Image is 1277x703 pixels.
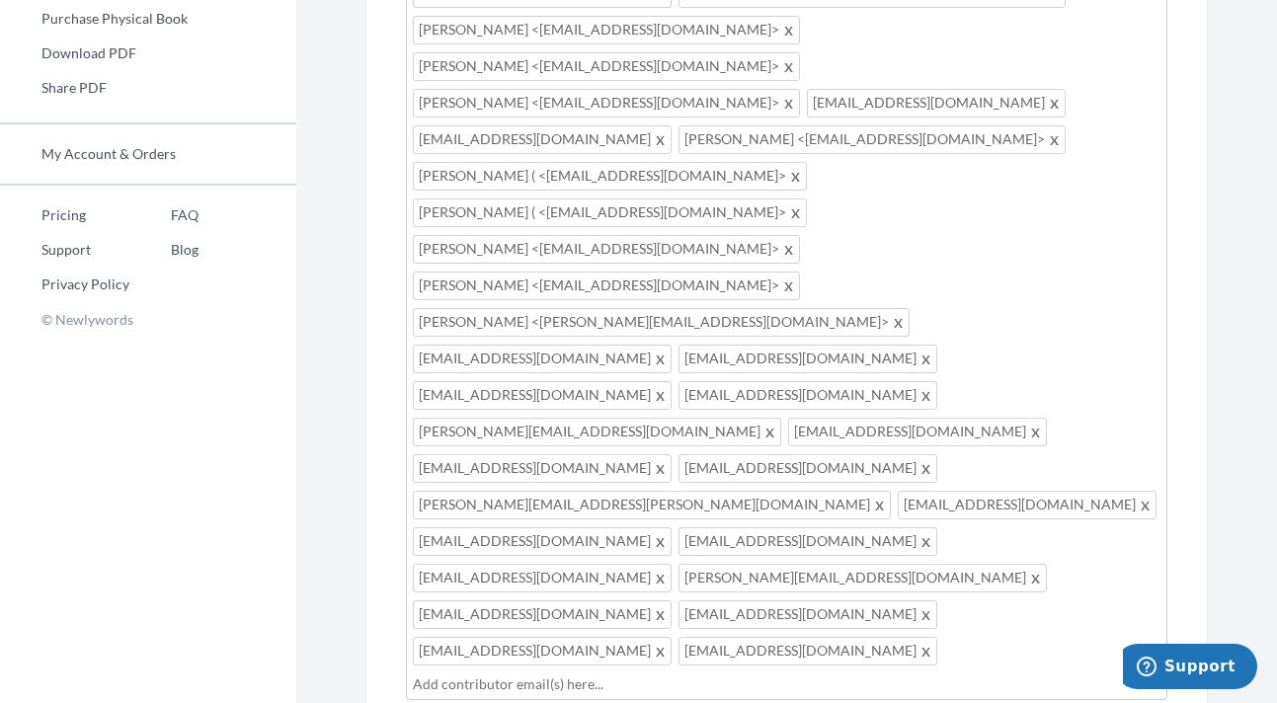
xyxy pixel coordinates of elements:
span: [PERSON_NAME][EMAIL_ADDRESS][DOMAIN_NAME] [413,418,781,446]
span: [EMAIL_ADDRESS][DOMAIN_NAME] [898,491,1157,519]
input: Add contributor email(s) here... [413,673,1160,695]
a: FAQ [129,200,199,230]
span: [PERSON_NAME] <[EMAIL_ADDRESS][DOMAIN_NAME]> [413,52,800,81]
span: [EMAIL_ADDRESS][DOMAIN_NAME] [807,89,1066,117]
span: [EMAIL_ADDRESS][DOMAIN_NAME] [678,345,937,373]
span: [PERSON_NAME][EMAIL_ADDRESS][PERSON_NAME][DOMAIN_NAME] [413,491,891,519]
a: Blog [129,235,199,265]
span: [EMAIL_ADDRESS][DOMAIN_NAME] [413,637,672,665]
span: [PERSON_NAME] <[EMAIL_ADDRESS][DOMAIN_NAME]> [413,272,800,300]
span: [EMAIL_ADDRESS][DOMAIN_NAME] [413,454,672,483]
span: [EMAIL_ADDRESS][DOMAIN_NAME] [678,381,937,410]
span: [PERSON_NAME] <[EMAIL_ADDRESS][DOMAIN_NAME]> [413,89,800,117]
span: [EMAIL_ADDRESS][DOMAIN_NAME] [413,345,672,373]
span: [EMAIL_ADDRESS][DOMAIN_NAME] [678,454,937,483]
span: [PERSON_NAME] ( <[EMAIL_ADDRESS][DOMAIN_NAME]> [413,198,807,227]
span: [PERSON_NAME] ( <[EMAIL_ADDRESS][DOMAIN_NAME]> [413,162,807,191]
iframe: Opens a widget where you can chat to one of our agents [1123,644,1257,693]
span: [EMAIL_ADDRESS][DOMAIN_NAME] [788,418,1047,446]
span: [PERSON_NAME][EMAIL_ADDRESS][DOMAIN_NAME] [678,564,1047,592]
span: [EMAIL_ADDRESS][DOMAIN_NAME] [678,527,937,556]
span: [EMAIL_ADDRESS][DOMAIN_NAME] [413,564,672,592]
span: [EMAIL_ADDRESS][DOMAIN_NAME] [678,600,937,629]
span: [EMAIL_ADDRESS][DOMAIN_NAME] [413,125,672,154]
span: [EMAIL_ADDRESS][DOMAIN_NAME] [678,637,937,665]
span: [EMAIL_ADDRESS][DOMAIN_NAME] [413,600,672,629]
span: [PERSON_NAME] <[EMAIL_ADDRESS][DOMAIN_NAME]> [413,235,800,264]
span: [EMAIL_ADDRESS][DOMAIN_NAME] [413,527,672,556]
span: [PERSON_NAME] <[PERSON_NAME][EMAIL_ADDRESS][DOMAIN_NAME]> [413,308,910,337]
span: [PERSON_NAME] <[EMAIL_ADDRESS][DOMAIN_NAME]> [413,16,800,44]
span: [EMAIL_ADDRESS][DOMAIN_NAME] [413,381,672,410]
span: [PERSON_NAME] <[EMAIL_ADDRESS][DOMAIN_NAME]> [678,125,1066,154]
